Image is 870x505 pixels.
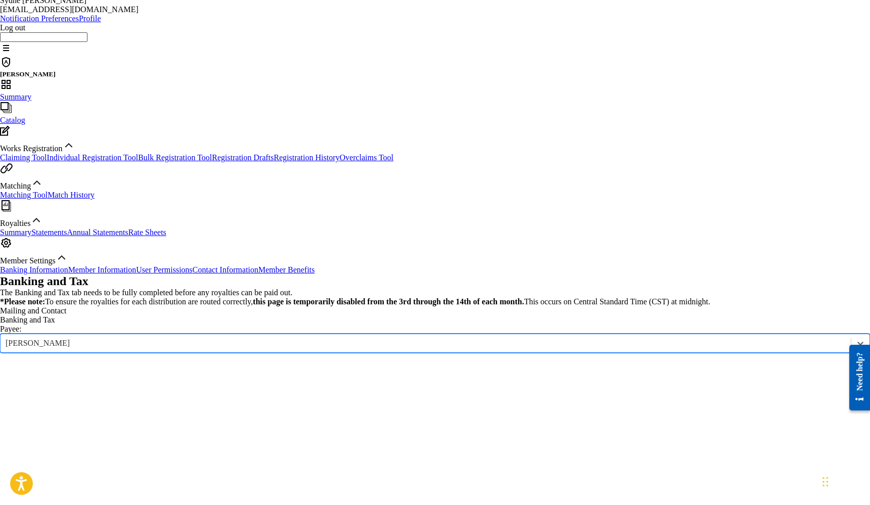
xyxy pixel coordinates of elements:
[128,228,166,237] a: Rate Sheets
[48,191,95,199] a: Match History
[31,176,43,189] img: expand
[30,214,42,226] img: expand
[842,335,870,421] iframe: Resource Center
[822,467,829,497] div: Drag
[258,265,315,274] a: Member Benefits
[6,339,846,348] div: [PERSON_NAME]
[340,153,394,162] a: Overclaims Tool
[31,228,67,237] a: Statements
[68,265,136,274] a: Member Information
[138,153,212,162] a: Bulk Registration Tool
[819,456,870,505] iframe: Chat Widget
[136,265,193,274] a: User Permissions
[63,139,75,151] img: expand
[212,153,273,162] a: Registration Drafts
[253,297,524,306] strong: this page is temporarily disabled from the 3rd through the 14th of each month.
[56,251,68,263] img: expand
[193,265,258,274] a: Contact Information
[67,228,128,237] a: Annual Statements
[79,14,101,23] a: Profile
[274,153,340,162] a: Registration History
[47,153,138,162] a: Individual Registration Tool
